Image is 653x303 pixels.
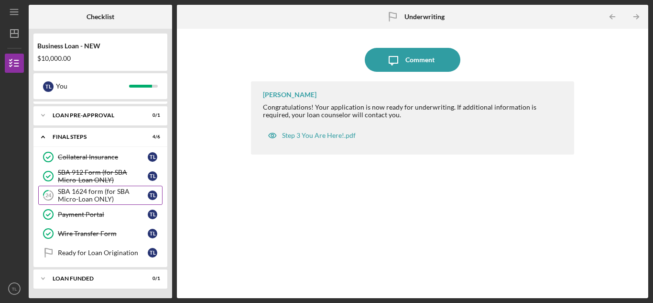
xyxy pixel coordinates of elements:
div: [PERSON_NAME] [263,91,316,99]
div: T L [148,210,157,219]
div: Congratulations! Your application is now ready for underwriting. If additional information is req... [263,103,565,119]
div: Ready for Loan Origination [58,249,148,257]
div: T L [148,171,157,181]
div: SBA 912 Form (for SBA Micro-Loan ONLY) [58,168,148,184]
div: Wire Transfer Form [58,230,148,237]
button: TL [5,279,24,298]
div: LOAN FUNDED [53,276,136,281]
a: SBA 912 Form (for SBA Micro-Loan ONLY)TL [38,167,163,186]
div: LOAN PRE-APPROVAL [53,112,136,118]
b: Checklist [87,13,114,21]
div: 0 / 1 [143,112,160,118]
div: Payment Portal [58,211,148,218]
div: 4 / 6 [143,134,160,140]
div: T L [148,191,157,200]
a: Collateral InsuranceTL [38,147,163,167]
div: Step 3 You Are Here!.pdf [282,132,356,139]
text: TL [11,286,17,292]
b: Underwriting [404,13,445,21]
div: Collateral Insurance [58,153,148,161]
div: 0 / 1 [143,276,160,281]
tspan: 24 [45,192,52,199]
div: T L [148,248,157,258]
div: T L [148,152,157,162]
a: 24SBA 1624 form (for SBA Micro-Loan ONLY)TL [38,186,163,205]
div: T L [148,229,157,238]
a: Ready for Loan OriginationTL [38,243,163,262]
div: SBA 1624 form (for SBA Micro-Loan ONLY) [58,188,148,203]
a: Payment PortalTL [38,205,163,224]
div: Business Loan - NEW [37,42,163,50]
div: $10,000.00 [37,55,163,62]
div: Comment [405,48,435,72]
div: T L [43,81,54,92]
div: You [56,78,129,94]
button: Step 3 You Are Here!.pdf [263,126,360,145]
div: FINAL STEPS [53,134,136,140]
a: Wire Transfer FormTL [38,224,163,243]
button: Comment [365,48,460,72]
